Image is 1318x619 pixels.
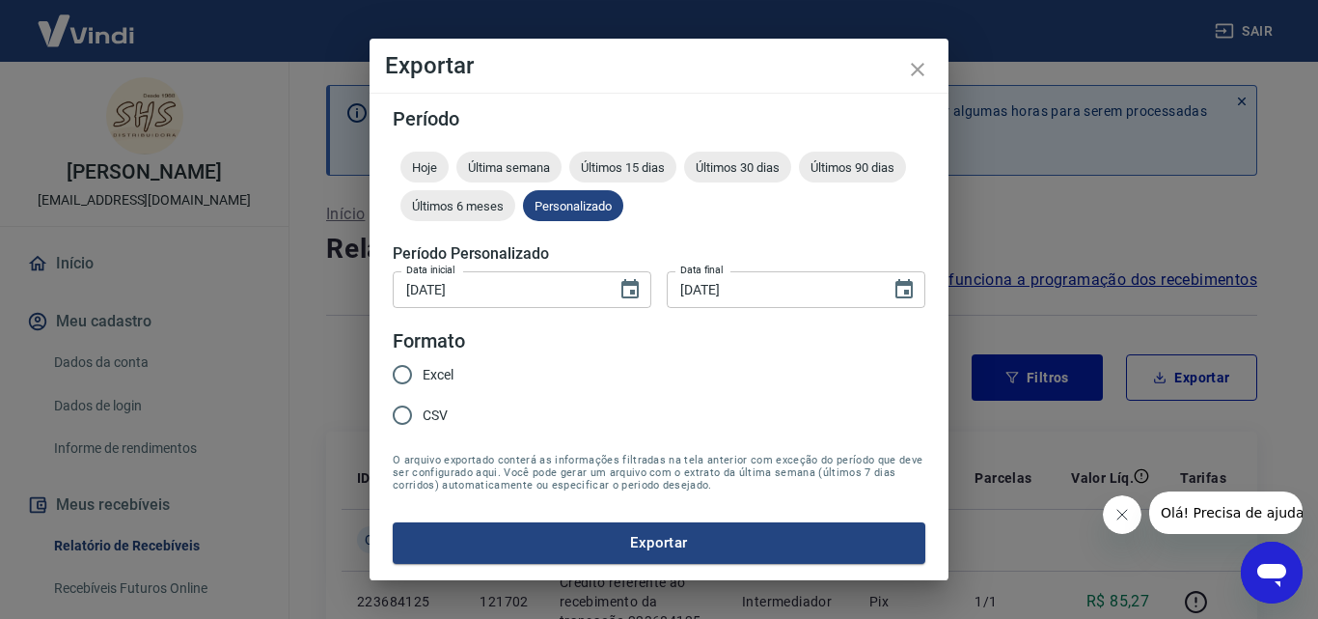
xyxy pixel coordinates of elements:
input: DD/MM/YYYY [393,271,603,307]
span: Excel [423,365,453,385]
legend: Formato [393,327,465,355]
div: Últimos 90 dias [799,152,906,183]
button: Exportar [393,522,925,563]
span: Últimos 15 dias [569,160,676,175]
h4: Exportar [385,54,933,77]
iframe: Mensagem da empresa [1149,492,1303,534]
span: O arquivo exportado conterá as informações filtradas na tela anterior com exceção do período que ... [393,454,925,492]
span: Última semana [456,160,562,175]
span: Olá! Precisa de ajuda? [12,14,162,29]
span: Personalizado [523,199,623,213]
span: Últimos 90 dias [799,160,906,175]
div: Últimos 6 meses [400,190,515,221]
iframe: Botão para abrir a janela de mensagens [1241,542,1303,604]
span: Últimos 6 meses [400,199,515,213]
label: Data final [680,263,724,277]
span: Últimos 30 dias [684,160,791,175]
div: Últimos 30 dias [684,152,791,183]
h5: Período Personalizado [393,244,925,264]
button: Choose date, selected date is 20 de ago de 2025 [885,270,923,309]
label: Data inicial [406,263,455,277]
span: Hoje [400,160,449,175]
div: Personalizado [523,190,623,221]
div: Última semana [456,152,562,183]
input: DD/MM/YYYY [667,271,877,307]
span: CSV [423,406,448,426]
button: close [894,46,941,93]
div: Últimos 15 dias [569,152,676,183]
iframe: Fechar mensagem [1103,495,1141,534]
button: Choose date, selected date is 19 de ago de 2025 [611,270,649,309]
div: Hoje [400,152,449,183]
h5: Período [393,109,925,128]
